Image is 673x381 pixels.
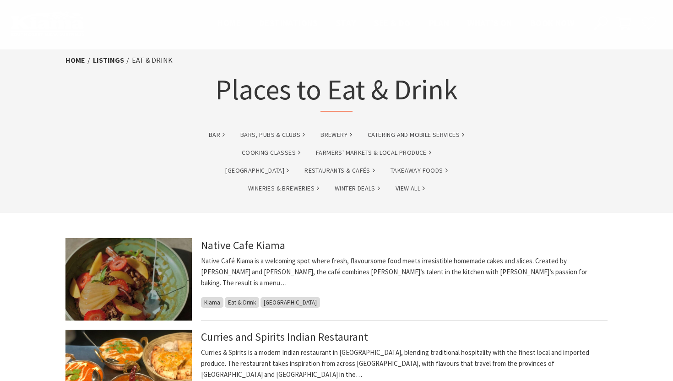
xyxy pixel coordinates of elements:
span: Kiama [201,297,223,308]
span: What’s On [467,17,512,28]
a: Takeaway Foods [391,165,448,176]
a: Bars, Pubs & Clubs [240,130,305,140]
a: listings [93,55,124,65]
a: Restaurants & Cafés [304,165,375,176]
a: brewery [320,130,352,140]
a: bar [209,130,225,140]
a: [GEOGRAPHIC_DATA] [225,165,289,176]
p: Native Café Kiama is a welcoming spot where fresh, flavoursome food meets irresistible homemade c... [201,256,608,288]
span: Eat & Drink [225,297,259,308]
span: Destinations [259,17,318,28]
span: [GEOGRAPHIC_DATA] [261,297,320,308]
nav: Main Menu [208,16,583,31]
a: Farmers' Markets & Local Produce [316,147,431,158]
li: Eat & Drink [132,54,173,66]
a: Native Cafe Kiama [201,238,285,252]
a: Home [65,55,85,65]
a: Winter Deals [335,183,380,194]
a: Wineries & Breweries [248,183,319,194]
h1: Places to Eat & Drink [215,71,458,112]
a: Curries and Spirits Indian Restaurant [201,330,368,344]
a: Cooking Classes [242,147,300,158]
span: Book now [531,17,574,28]
a: Catering and Mobile Services [368,130,464,140]
span: Plan [429,17,450,28]
a: View All [396,183,425,194]
img: Kiama Logo [11,11,84,36]
span: Home [217,17,241,28]
span: Stay [336,17,356,28]
span: See & Do [374,17,410,28]
p: Curries & Spirits is a modern Indian restaurant in [GEOGRAPHIC_DATA], blending traditional hospit... [201,347,608,380]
